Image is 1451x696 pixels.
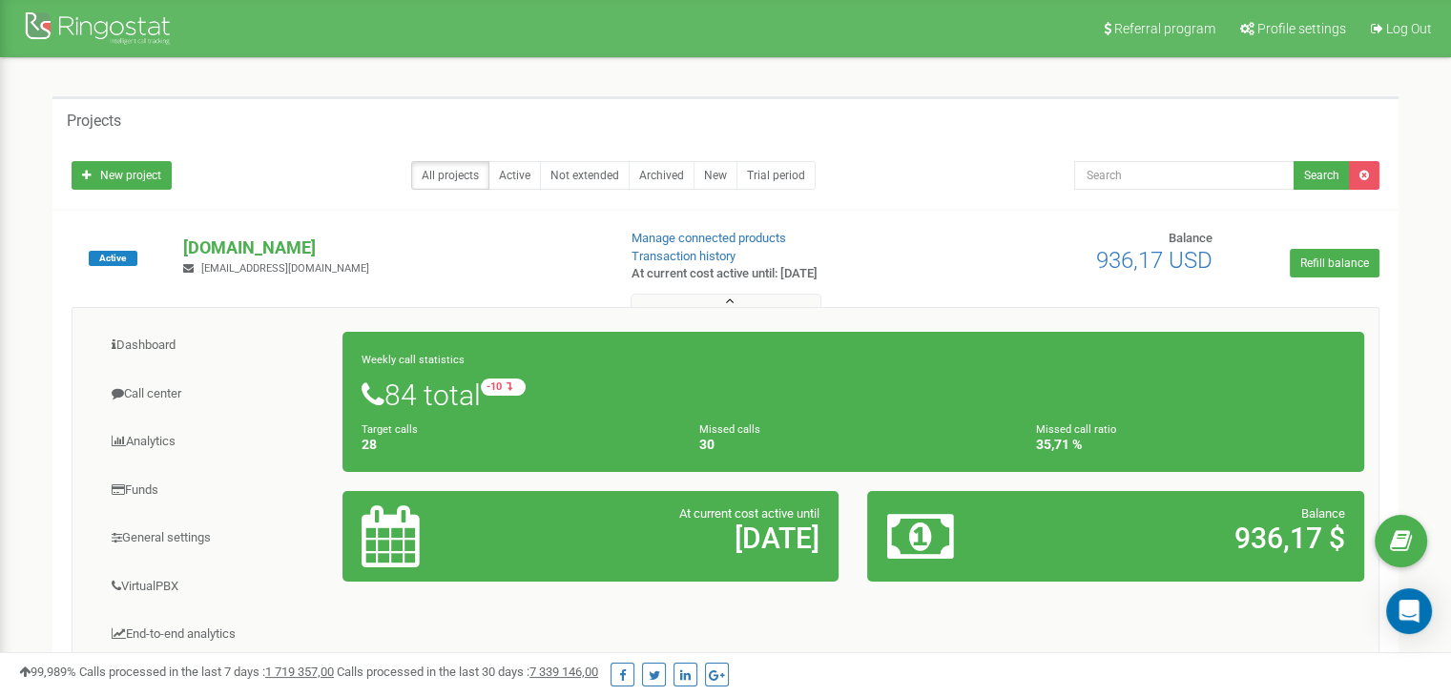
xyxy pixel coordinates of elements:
a: VirtualPBX [87,563,343,610]
h2: [DATE] [524,522,819,554]
h4: 35,71 % [1036,438,1345,452]
button: Search [1294,161,1350,190]
span: Calls processed in the last 30 days : [337,665,598,679]
a: General settings [87,515,343,562]
span: Log Out [1386,21,1432,36]
a: Transaction history [632,249,736,263]
a: New [694,161,737,190]
u: 7 339 146,00 [529,665,598,679]
p: [DOMAIN_NAME] [183,235,600,260]
a: Refill balance [1290,249,1379,277]
h4: 28 [362,438,671,452]
a: Call center [87,371,343,418]
h4: 30 [699,438,1008,452]
a: Dashboard [87,322,343,369]
p: At current cost active until: [DATE] [632,265,937,283]
span: Profile settings [1257,21,1346,36]
a: Funds [87,467,343,514]
u: 1 719 357,00 [265,665,334,679]
a: Manage connected products [632,231,786,245]
span: Balance [1169,231,1213,245]
a: Not extended [540,161,630,190]
span: At current cost active until [679,506,819,521]
a: Analytics [87,419,343,465]
small: Missed call ratio [1036,423,1116,436]
span: 936,17 USD [1096,247,1213,274]
small: -10 [481,379,526,396]
span: Active [89,251,137,266]
div: Open Intercom Messenger [1386,588,1432,634]
input: Search [1074,161,1295,190]
small: Target calls [362,423,418,436]
a: All projects [411,161,489,190]
small: Missed calls [699,423,760,436]
a: Active [488,161,541,190]
h5: Projects [67,113,121,130]
a: End-to-end analytics [87,611,343,658]
h1: 84 total [362,379,1345,411]
a: Archived [629,161,694,190]
span: Calls processed in the last 7 days : [79,665,334,679]
h2: 936,17 $ [1049,522,1345,554]
small: Weekly call statistics [362,354,465,366]
span: Referral program [1114,21,1215,36]
a: New project [72,161,172,190]
span: [EMAIL_ADDRESS][DOMAIN_NAME] [201,262,369,275]
span: Balance [1301,506,1345,521]
span: 99,989% [19,665,76,679]
a: Trial period [736,161,816,190]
